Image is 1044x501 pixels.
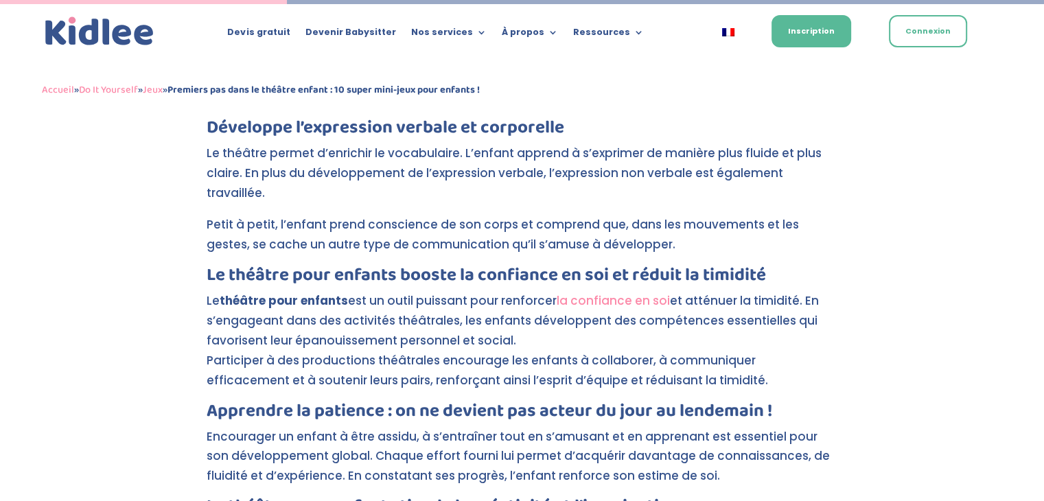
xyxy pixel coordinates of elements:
[167,82,480,98] strong: Premiers pas dans le théâtre enfant : 10 super mini-jeux pour enfants !
[42,82,480,98] span: » » »
[42,14,157,49] a: Kidlee Logo
[207,143,838,215] p: Le théâtre permet d’enrichir le vocabulaire. L’enfant apprend à s’exprimer de manière plus fluide...
[207,291,838,402] p: Le est un outil puissant pour renforcer et atténuer la timidité. En s’engageant dans des activité...
[572,27,643,43] a: Ressources
[889,15,967,47] a: Connexion
[207,402,838,427] h3: Apprendre la patience : on ne devient pas acteur du jour au lendemain !
[410,27,486,43] a: Nos services
[722,28,734,36] img: Français
[207,266,838,291] h3: Le théâtre pour enfants booste la confiance en soi et réduit la timidité
[305,27,395,43] a: Devenir Babysitter
[143,82,163,98] a: Jeux
[772,15,851,47] a: Inscription
[79,82,138,98] a: Do It Yourself
[557,292,670,309] a: la confiance en soi
[42,82,74,98] a: Accueil
[207,427,838,498] p: Encourager un enfant à être assidu, à s’entraîner tout en s’amusant et en apprenant est essentiel...
[501,27,557,43] a: À propos
[42,14,157,49] img: logo_kidlee_bleu
[207,215,838,266] p: Petit à petit, l’enfant prend conscience de son corps et comprend que, dans les mouvements et les...
[220,292,348,309] strong: théâtre pour enfants
[227,27,290,43] a: Devis gratuit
